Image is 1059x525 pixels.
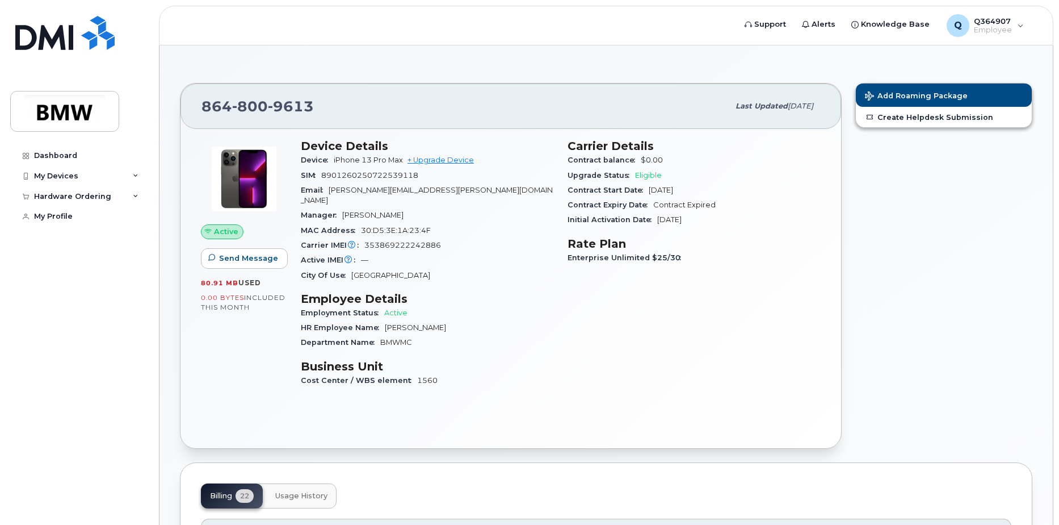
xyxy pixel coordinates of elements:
[568,201,653,209] span: Contract Expiry Date
[568,171,635,180] span: Upgrade Status
[653,201,716,209] span: Contract Expired
[865,91,968,102] span: Add Roaming Package
[210,145,278,213] img: image20231002-3703462-oworib.jpeg
[301,338,380,347] span: Department Name
[380,338,412,347] span: BMWMC
[407,156,474,164] a: + Upgrade Device
[301,376,417,385] span: Cost Center / WBS element
[568,253,687,262] span: Enterprise Unlimited $25/30
[301,323,385,332] span: HR Employee Name
[301,271,351,280] span: City Of Use
[301,139,554,153] h3: Device Details
[268,98,314,115] span: 9613
[219,253,278,264] span: Send Message
[568,186,649,194] span: Contract Start Date
[649,186,673,194] span: [DATE]
[201,98,314,115] span: 864
[384,309,407,317] span: Active
[568,156,641,164] span: Contract balance
[301,292,554,306] h3: Employee Details
[301,226,361,235] span: MAC Address
[641,156,663,164] span: $0.00
[736,102,788,110] span: Last updated
[361,226,431,235] span: 30:D5:3E:1A:23:4F
[301,256,361,264] span: Active IMEI
[301,171,321,180] span: SIM
[334,156,403,164] span: iPhone 13 Pro Max
[275,491,327,501] span: Usage History
[301,186,329,194] span: Email
[301,309,384,317] span: Employment Status
[232,98,268,115] span: 800
[568,237,821,251] h3: Rate Plan
[568,139,821,153] h3: Carrier Details
[301,241,364,249] span: Carrier IMEI
[351,271,430,280] span: [GEOGRAPHIC_DATA]
[238,278,261,287] span: used
[301,211,342,219] span: Manager
[856,84,1032,107] button: Add Roaming Package
[1010,476,1050,516] iframe: Messenger Launcher
[788,102,813,110] span: [DATE]
[342,211,404,219] span: [PERSON_NAME]
[417,376,438,385] span: 1560
[201,248,288,269] button: Send Message
[214,226,238,237] span: Active
[201,294,244,302] span: 0.00 Bytes
[568,215,657,224] span: Initial Activation Date
[301,186,553,205] span: [PERSON_NAME][EMAIL_ADDRESS][PERSON_NAME][DOMAIN_NAME]
[361,256,368,264] span: —
[364,241,441,249] span: 353869222242886
[856,107,1032,127] a: Create Helpdesk Submission
[301,156,334,164] span: Device
[201,279,238,287] span: 80.91 MB
[301,360,554,373] h3: Business Unit
[385,323,446,332] span: [PERSON_NAME]
[657,215,682,224] span: [DATE]
[321,171,418,180] span: 8901260250722539118
[635,171,662,180] span: Eligible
